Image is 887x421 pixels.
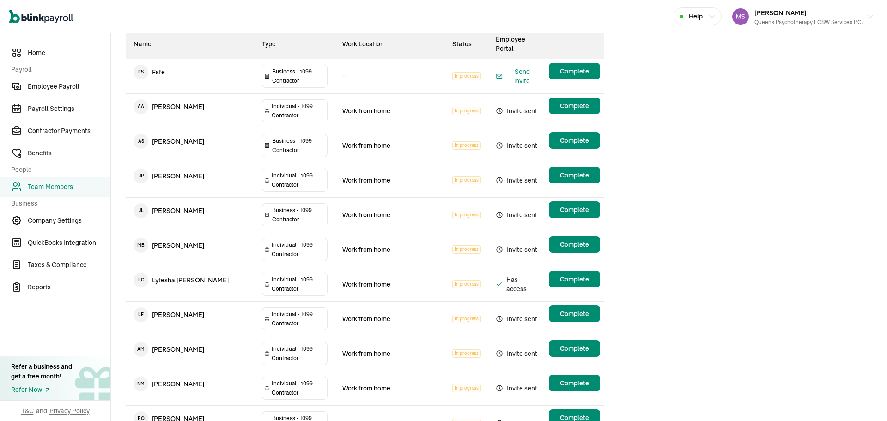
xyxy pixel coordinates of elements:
button: Complete [549,305,600,322]
span: Payroll Settings [28,104,110,114]
span: In progress [452,176,481,184]
span: Work from home [342,384,390,392]
span: Business - 1099 Contractor [272,67,326,85]
span: F S [134,65,148,79]
span: Home [28,48,110,58]
span: Invite sent [496,383,538,394]
span: In progress [452,107,481,115]
span: -- [342,72,347,80]
span: Individual - 1099 Contractor [272,171,325,189]
span: Work from home [342,141,390,150]
span: Work from home [342,315,390,323]
nav: Global [9,3,73,30]
span: Invite sent [496,140,538,151]
span: Invite sent [496,175,538,186]
span: Work from home [342,349,390,358]
span: In progress [452,280,481,288]
span: Work from home [342,245,390,254]
span: Complete [560,67,589,76]
span: In progress [452,72,481,80]
td: [PERSON_NAME] [126,94,255,120]
button: Complete [549,271,600,287]
span: Complete [560,101,589,110]
span: In progress [452,211,481,219]
button: Send invite [496,67,538,85]
td: [PERSON_NAME] [126,232,255,258]
span: Individual - 1099 Contractor [272,102,325,120]
span: L F [134,307,148,322]
span: Work from home [342,176,390,184]
th: Type [255,29,335,59]
span: Invite sent [496,313,538,324]
button: Complete [549,98,600,114]
span: Business - 1099 Contractor [272,206,326,224]
td: [PERSON_NAME] [126,198,255,224]
td: [PERSON_NAME] [126,302,255,328]
span: Employee Payroll [28,82,110,92]
a: Refer Now [11,385,72,395]
span: N M [134,377,148,391]
span: In progress [452,245,481,254]
button: Complete [549,167,600,183]
span: Help [689,12,703,21]
div: Queens Psychotherapy LCSW Services P.C. [754,18,863,26]
td: Lytesha [PERSON_NAME] [126,267,255,293]
button: Complete [549,201,600,218]
span: In progress [452,315,481,323]
span: Team Members [28,182,110,192]
span: A S [134,134,148,149]
span: In progress [452,384,481,392]
td: [PERSON_NAME] [126,128,255,154]
span: Individual - 1099 Contractor [272,275,325,293]
span: Reports [28,282,110,292]
th: Name [126,29,255,59]
span: Individual - 1099 Contractor [272,344,325,363]
iframe: Chat Widget [841,377,887,421]
span: Individual - 1099 Contractor [272,379,325,397]
button: [PERSON_NAME]Queens Psychotherapy LCSW Services P.C. [729,5,878,28]
span: M B [134,238,148,253]
span: In progress [452,141,481,150]
span: Invite sent [496,209,538,220]
span: A M [134,342,148,357]
div: Refer a business and get a free month! [11,362,72,381]
span: Complete [560,136,589,145]
span: Complete [560,275,589,284]
span: Work from home [342,280,390,288]
button: Complete [549,375,600,391]
span: Invite sent [496,244,538,255]
span: Individual - 1099 Contractor [272,310,325,328]
span: T&C [21,406,34,415]
td: Fsfe [126,59,255,85]
span: Complete [560,205,589,214]
span: Individual - 1099 Contractor [272,240,325,259]
span: Complete [560,344,589,353]
span: Contractor Payments [28,126,110,136]
button: Complete [549,236,600,253]
span: Taxes & Compliance [28,260,110,270]
button: Complete [549,132,600,149]
td: [PERSON_NAME] [126,371,255,397]
td: [PERSON_NAME] [126,163,255,189]
span: [PERSON_NAME] [754,9,807,17]
td: [PERSON_NAME] [126,336,255,362]
span: Privacy Policy [49,406,90,415]
span: Complete [560,171,589,180]
span: Complete [560,240,589,249]
span: Work from home [342,211,390,219]
th: Work Location [335,29,445,59]
span: L G [134,273,148,287]
span: Complete [560,378,589,388]
span: J P [134,169,148,183]
span: Business [11,199,105,208]
span: Payroll [11,65,105,74]
button: Complete [549,340,600,357]
span: A A [134,99,148,114]
span: Employee Portal [496,35,525,53]
button: Help [674,7,722,25]
span: Complete [560,309,589,318]
span: Invite sent [496,348,538,359]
